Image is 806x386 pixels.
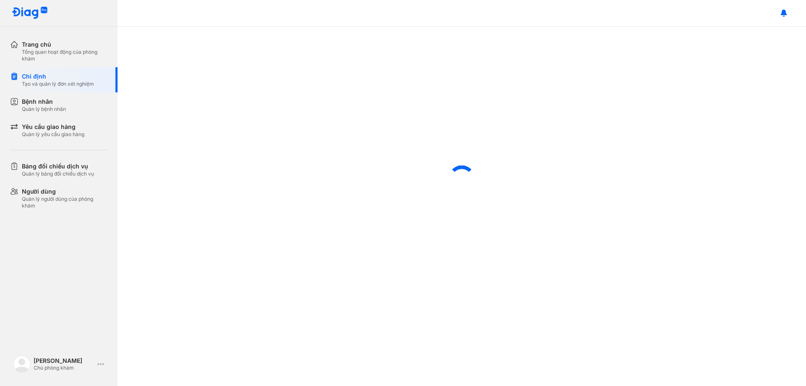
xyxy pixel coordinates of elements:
[22,40,107,49] div: Trang chủ
[22,72,94,81] div: Chỉ định
[22,171,94,177] div: Quản lý bảng đối chiếu dịch vụ
[13,356,30,373] img: logo
[34,357,94,365] div: [PERSON_NAME]
[22,162,94,171] div: Bảng đối chiếu dịch vụ
[22,106,66,113] div: Quản lý bệnh nhân
[22,131,84,138] div: Quản lý yêu cầu giao hàng
[22,81,94,87] div: Tạo và quản lý đơn xét nghiệm
[22,97,66,106] div: Bệnh nhân
[34,365,94,371] div: Chủ phòng khám
[22,187,107,196] div: Người dùng
[22,196,107,209] div: Quản lý người dùng của phòng khám
[22,123,84,131] div: Yêu cầu giao hàng
[12,7,48,20] img: logo
[22,49,107,62] div: Tổng quan hoạt động của phòng khám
